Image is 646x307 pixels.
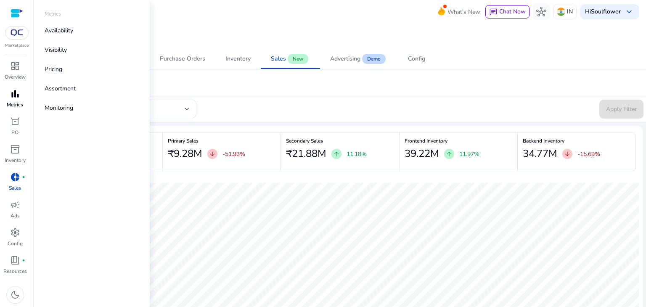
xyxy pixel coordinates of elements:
[225,56,251,62] div: Inventory
[408,56,425,62] div: Config
[405,148,439,160] h2: 39.22M
[485,5,530,19] button: chatChat Now
[330,56,360,62] div: Advertising
[5,73,26,81] p: Overview
[557,8,565,16] img: in.svg
[499,8,526,16] span: Chat Now
[271,56,286,62] div: Sales
[567,4,573,19] p: IN
[5,42,29,49] p: Marketplace
[10,61,20,71] span: dashboard
[536,7,546,17] span: hub
[22,175,25,179] span: fiber_manual_record
[168,148,202,160] h2: ₹9.28M
[10,290,20,300] span: dark_mode
[45,45,67,54] p: Visibility
[523,148,557,160] h2: 34.77M
[564,151,571,157] span: arrow_downward
[9,29,24,36] img: QC-logo.svg
[45,26,73,35] p: Availability
[222,150,245,159] p: -51.93%
[347,150,367,159] p: 11.18%
[286,140,394,142] h6: Secondary Sales
[45,65,62,74] p: Pricing
[168,140,276,142] h6: Primary Sales
[405,140,513,142] h6: Frontend Inventory
[10,200,20,210] span: campaign
[45,84,76,93] p: Assortment
[591,8,621,16] b: Soulflower
[10,255,20,265] span: book_4
[288,54,308,64] span: New
[160,56,205,62] div: Purchase Orders
[523,140,630,142] h6: Backend Inventory
[286,148,326,160] h2: ₹21.88M
[577,150,600,159] p: -15.69%
[9,184,21,192] p: Sales
[333,151,340,157] span: arrow_upward
[447,5,480,19] span: What's New
[10,172,20,182] span: donut_small
[11,212,20,220] p: Ads
[10,116,20,127] span: orders
[7,101,23,109] p: Metrics
[489,8,498,16] span: chat
[446,151,453,157] span: arrow_upward
[5,156,26,164] p: Inventory
[11,129,19,136] p: PO
[362,54,386,64] span: Demo
[45,10,61,18] p: Metrics
[45,103,73,112] p: Monitoring
[10,89,20,99] span: bar_chart
[533,3,550,20] button: hub
[459,150,479,159] p: 11.97%
[209,151,216,157] span: arrow_downward
[8,240,23,247] p: Config
[10,228,20,238] span: settings
[585,9,621,15] p: Hi
[10,144,20,154] span: inventory_2
[624,7,634,17] span: keyboard_arrow_down
[22,259,25,262] span: fiber_manual_record
[3,267,27,275] p: Resources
